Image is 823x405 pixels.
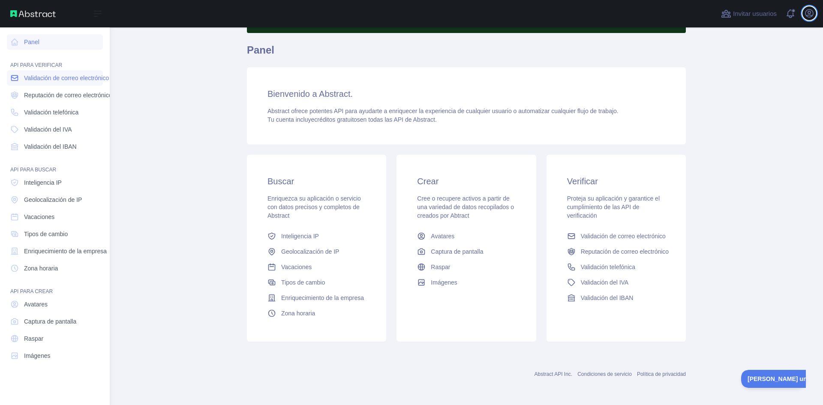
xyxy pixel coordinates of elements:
a: Validación de correo electrónico [7,70,103,86]
a: Tipos de cambio [264,275,369,290]
a: Enriquecimiento de la empresa [264,290,369,306]
font: Buscar [267,177,294,186]
a: Reputación de correo electrónico [7,87,103,103]
a: Abstract API Inc. [534,371,572,377]
a: Validación del IBAN [7,139,103,154]
a: Reputación de correo electrónico [564,244,669,259]
font: Inteligencia IP [281,233,319,240]
font: Raspar [431,264,450,270]
font: Validación del IBAN [24,143,77,150]
font: Panel [24,39,39,45]
a: Panel [7,34,103,50]
a: Raspar [7,331,103,346]
a: Imágenes [7,348,103,363]
font: Imágenes [24,352,50,359]
button: Invitar usuarios [719,7,778,21]
font: Validación del IVA [581,279,629,286]
a: Captura de pantalla [7,314,103,329]
font: [PERSON_NAME] una pregunta [6,6,96,12]
font: Zona horaria [24,265,58,272]
a: Enriquecimiento de la empresa [7,243,103,259]
a: Geolocalización de IP [264,244,369,259]
font: Geolocalización de IP [281,248,339,255]
font: Enriquecimiento de la empresa [24,248,107,255]
font: Validación de correo electrónico [24,75,109,81]
a: Imágenes [414,275,519,290]
iframe: Activar/desactivar soporte al cliente [741,370,806,388]
a: Validación del IVA [564,275,669,290]
font: créditos gratuitos [314,116,360,123]
font: Inteligencia IP [24,179,62,186]
a: Validación del IBAN [564,290,669,306]
a: Captura de pantalla [414,244,519,259]
font: Bienvenido a Abstract. [267,89,353,99]
font: Tipos de cambio [24,231,68,237]
font: Validación del IBAN [581,294,634,301]
font: Enriquezca su aplicación o servicio con datos precisos y completos de Abstract [267,195,361,219]
font: Validación de correo electrónico [581,233,666,240]
font: Enriquecimiento de la empresa [281,294,364,301]
font: Panel [247,44,274,56]
font: Avatares [24,301,48,308]
font: Verificar [567,177,598,186]
a: Zona horaria [7,261,103,276]
font: Imágenes [431,279,457,286]
a: Raspar [414,259,519,275]
a: Zona horaria [264,306,369,321]
font: Proteja su aplicación y garantice el cumplimiento de las API de verificación [567,195,660,219]
font: Vacaciones [24,213,54,220]
font: Invitar usuarios [733,10,777,17]
font: API PARA BUSCAR [10,167,56,173]
font: en todas las API de Abstract. [360,116,437,123]
a: Inteligencia IP [264,228,369,244]
a: Validación de correo electrónico [564,228,669,244]
a: Validación telefónica [564,259,669,275]
font: Reputación de correo electrónico [581,248,669,255]
a: Inteligencia IP [7,175,103,190]
font: Validación telefónica [24,109,78,116]
font: Reputación de correo electrónico [24,92,112,99]
font: Validación telefónica [581,264,635,270]
a: Vacaciones [7,209,103,225]
a: Avatares [7,297,103,312]
font: API PARA VERIFICAR [10,62,62,68]
font: Tu cuenta incluye [267,116,314,123]
font: Captura de pantalla [431,248,483,255]
a: Tipos de cambio [7,226,103,242]
a: Política de privacidad [637,371,686,377]
a: Vacaciones [264,259,369,275]
font: Vacaciones [281,264,312,270]
font: Zona horaria [281,310,315,317]
img: API abstracta [10,10,56,17]
a: Avatares [414,228,519,244]
font: Tipos de cambio [281,279,325,286]
font: API PARA CREAR [10,288,53,294]
a: Validación telefónica [7,105,103,120]
font: Captura de pantalla [24,318,76,325]
font: Avatares [431,233,454,240]
font: Abstract ofrece potentes API para ayudarte a enriquecer la experiencia de cualquier usuario o aut... [267,108,619,114]
font: Cree o recupere activos a partir de una variedad de datos recopilados o creados por Abtract [417,195,514,219]
a: Validación del IVA [7,122,103,137]
font: Crear [417,177,439,186]
font: Raspar [24,335,43,342]
a: Condiciones de servicio [577,371,632,377]
a: Geolocalización de IP [7,192,103,207]
font: Validación del IVA [24,126,72,133]
font: Geolocalización de IP [24,196,82,203]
